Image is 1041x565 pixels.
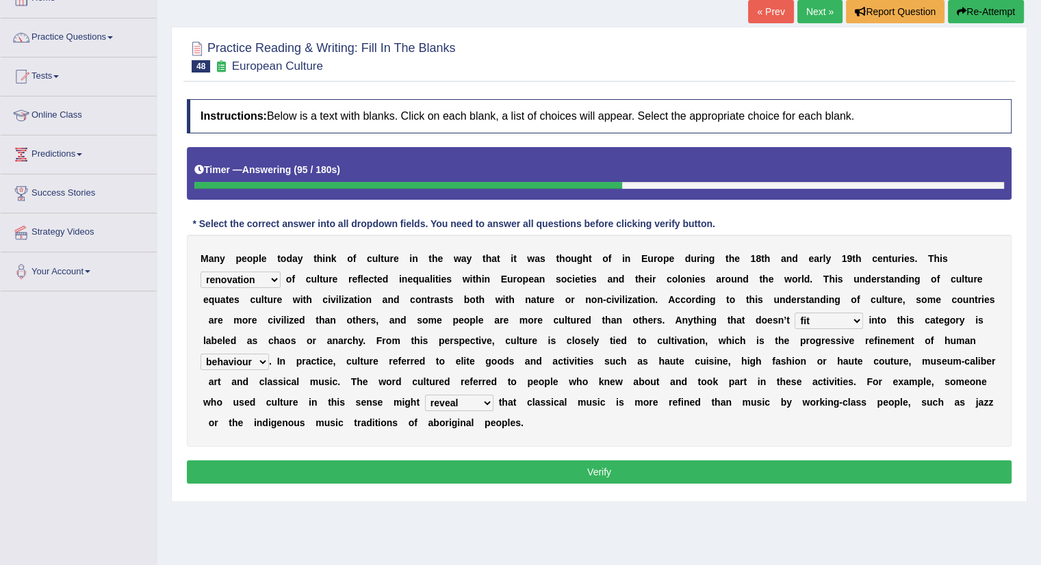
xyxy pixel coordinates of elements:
[669,253,674,264] b: e
[937,274,940,285] b: f
[725,274,731,285] b: o
[342,294,344,305] b: i
[273,294,277,305] b: r
[928,253,934,264] b: T
[463,274,470,285] b: w
[384,253,390,264] b: u
[292,274,295,285] b: f
[513,253,517,264] b: t
[606,294,612,305] b: c
[797,274,801,285] b: r
[1,135,157,170] a: Predictions
[476,294,479,305] b: t
[1,174,157,209] a: Success Stories
[497,253,500,264] b: t
[635,274,639,285] b: t
[905,274,908,285] b: i
[872,253,877,264] b: c
[360,294,366,305] b: o
[293,294,300,305] b: w
[482,274,485,285] b: i
[368,274,374,285] b: c
[968,274,974,285] b: u
[472,274,476,285] b: t
[511,253,513,264] b: i
[768,274,773,285] b: e
[502,294,505,305] b: i
[394,294,400,305] b: d
[377,274,383,285] b: e
[608,253,612,264] b: f
[337,164,340,175] b: )
[187,38,456,73] h2: Practice Reading & Writing: Fill In The Blanks
[838,274,843,285] b: s
[407,274,413,285] b: e
[247,253,253,264] b: o
[328,294,331,305] b: i
[571,294,574,305] b: r
[294,164,297,175] b: (
[446,274,452,285] b: s
[187,460,1012,484] button: Verify
[654,253,657,264] b: r
[709,253,715,264] b: g
[678,274,680,285] b: l
[686,274,693,285] b: n
[942,253,948,264] b: s
[685,253,691,264] b: d
[877,253,883,264] b: e
[663,253,669,264] b: p
[528,274,534,285] b: e
[394,253,399,264] b: e
[214,60,228,73] small: Exam occurring question
[737,274,743,285] b: n
[625,253,631,264] b: n
[461,253,467,264] b: a
[680,274,686,285] b: o
[808,253,814,264] b: e
[614,294,619,305] b: v
[372,253,378,264] b: u
[387,294,394,305] b: n
[383,294,388,305] b: a
[695,274,700,285] b: e
[389,253,393,264] b: r
[565,253,571,264] b: o
[509,294,515,305] b: h
[267,294,273,305] b: u
[317,253,323,264] b: h
[559,253,565,264] b: h
[501,274,507,285] b: E
[281,253,287,264] b: o
[525,294,531,305] b: n
[476,274,482,285] b: h
[433,274,435,285] b: i
[652,274,656,285] b: r
[517,274,523,285] b: o
[672,274,678,285] b: o
[964,274,968,285] b: t
[259,253,261,264] b: l
[381,253,384,264] b: t
[657,253,663,264] b: o
[300,294,303,305] b: i
[378,253,381,264] b: l
[439,274,441,285] b: i
[336,294,339,305] b: i
[409,253,412,264] b: i
[589,253,592,264] b: t
[220,253,225,264] b: y
[586,274,591,285] b: e
[951,274,956,285] b: c
[692,274,695,285] b: i
[539,294,545,305] b: u
[496,294,503,305] b: w
[622,253,625,264] b: i
[383,274,389,285] b: d
[322,294,328,305] b: c
[956,274,962,285] b: u
[934,253,940,264] b: h
[703,253,709,264] b: n
[298,253,303,264] b: y
[852,253,856,264] b: t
